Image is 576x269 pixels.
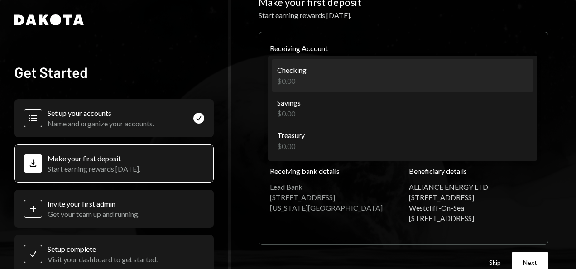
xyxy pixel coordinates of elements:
div: Treasury [277,130,305,141]
div: Checking [277,65,307,76]
div: Savings [277,97,301,108]
div: $0.00 [277,76,307,86]
div: $0.00 [277,141,305,152]
div: $0.00 [277,108,301,119]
